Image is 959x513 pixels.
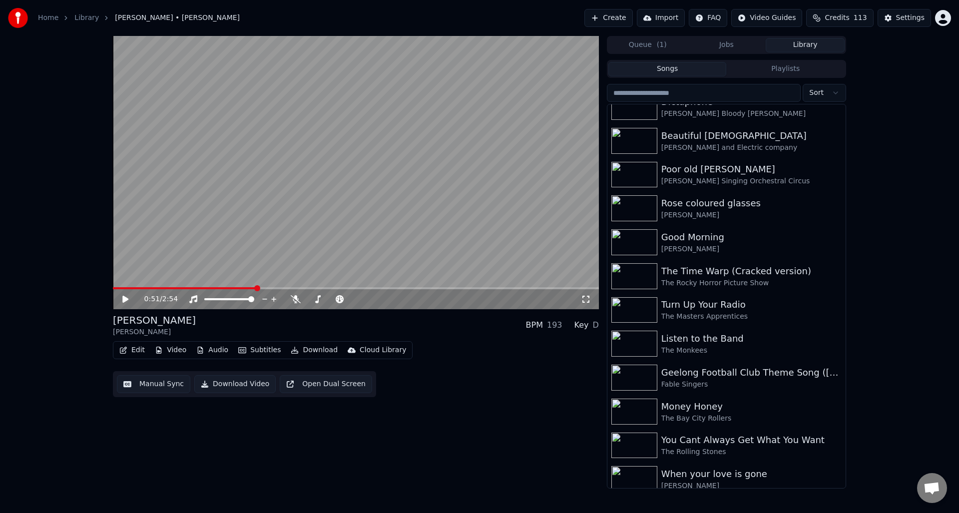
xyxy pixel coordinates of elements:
[661,380,842,390] div: Fable Singers
[162,294,178,304] span: 2:54
[661,298,842,312] div: Turn Up Your Radio
[38,13,58,23] a: Home
[825,13,849,23] span: Credits
[661,162,842,176] div: Poor old [PERSON_NAME]
[806,9,873,27] button: Credits113
[280,375,372,393] button: Open Dual Screen
[661,400,842,414] div: Money Honey
[608,62,727,76] button: Songs
[689,9,727,27] button: FAQ
[766,38,845,52] button: Library
[726,62,845,76] button: Playlists
[574,319,589,331] div: Key
[661,230,842,244] div: Good Morning
[661,210,842,220] div: [PERSON_NAME]
[731,9,802,27] button: Video Guides
[117,375,190,393] button: Manual Sync
[661,433,842,447] div: You Cant Always Get What You Want
[661,109,842,119] div: [PERSON_NAME] Bloody [PERSON_NAME]
[657,40,667,50] span: ( 1 )
[113,313,196,327] div: [PERSON_NAME]
[608,38,687,52] button: Queue
[854,13,867,23] span: 113
[113,327,196,337] div: [PERSON_NAME]
[661,467,842,481] div: When your love is gone
[547,319,562,331] div: 193
[661,481,842,491] div: [PERSON_NAME]
[661,129,842,143] div: Beautiful [DEMOGRAPHIC_DATA]
[144,294,168,304] div: /
[151,343,190,357] button: Video
[896,13,925,23] div: Settings
[661,278,842,288] div: The Rocky Horror Picture Show
[661,264,842,278] div: The Time Warp (Cracked version)
[144,294,160,304] span: 0:51
[234,343,285,357] button: Subtitles
[360,345,406,355] div: Cloud Library
[192,343,232,357] button: Audio
[38,13,240,23] nav: breadcrumb
[637,9,685,27] button: Import
[687,38,766,52] button: Jobs
[661,414,842,424] div: The Bay City Rollers
[526,319,543,331] div: BPM
[115,343,149,357] button: Edit
[809,88,824,98] span: Sort
[194,375,276,393] button: Download Video
[115,13,240,23] span: [PERSON_NAME] • [PERSON_NAME]
[917,473,947,503] div: Open chat
[584,9,633,27] button: Create
[661,196,842,210] div: Rose coloured glasses
[878,9,931,27] button: Settings
[8,8,28,28] img: youka
[74,13,99,23] a: Library
[287,343,342,357] button: Download
[661,447,842,457] div: The Rolling Stones
[661,244,842,254] div: [PERSON_NAME]
[661,332,842,346] div: Listen to the Band
[661,176,842,186] div: [PERSON_NAME] Singing Orchestral Circus
[593,319,599,331] div: D
[661,143,842,153] div: [PERSON_NAME] and Electric company
[661,312,842,322] div: The Masters Apprentices
[661,366,842,380] div: Geelong Football Club Theme Song ([PERSON_NAME])
[661,346,842,356] div: The Monkees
